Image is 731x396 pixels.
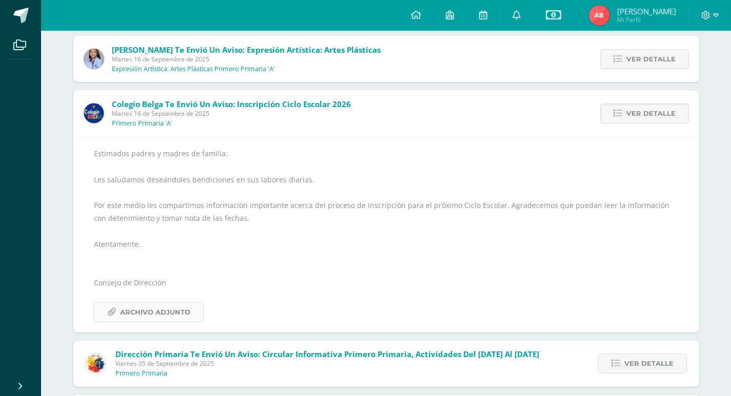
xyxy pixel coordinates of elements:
img: 919ad801bb7643f6f997765cf4083301.png [84,103,104,123]
img: 050f0ca4ac5c94d5388e1bdfdf02b0f1.png [85,353,106,374]
span: Colegio Belga te envió un aviso: Inscripción Ciclo Escolar 2026 [112,99,351,109]
span: [PERSON_NAME] [617,6,676,16]
span: Viernes 05 de Septiembre de 2025 [115,359,539,368]
p: Primero Primaria 'A' [112,119,172,128]
img: fb91847b5dc189ef280973811f68182c.png [589,5,609,26]
p: Primero Primaria [115,369,167,378]
p: Expresión Artística: Artes Plásticas Primero Primaria 'A' [112,65,275,73]
span: Martes 16 de Septiembre de 2025 [112,109,351,118]
span: Dirección Primaria te envió un aviso: Circular informativa Primero Primaria, actividades del [DAT... [115,349,539,359]
a: Archivo Adjunto [94,302,204,322]
span: Mi Perfil [617,15,676,24]
span: Ver detalle [624,354,674,373]
span: Ver detalle [626,50,676,69]
span: Martes 16 de Septiembre de 2025 [112,55,381,64]
div: Estimados padres y madres de familia: Les saludamos deseándoles bendiciones en sus labores diaria... [94,147,679,322]
span: [PERSON_NAME] te envió un aviso: Expresión Artística: Artes Plásticas [112,45,381,55]
img: cd70970ff989681eb4d9716f04c67d2c.png [84,49,104,69]
span: Ver detalle [626,104,676,123]
span: Archivo Adjunto [120,303,190,322]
